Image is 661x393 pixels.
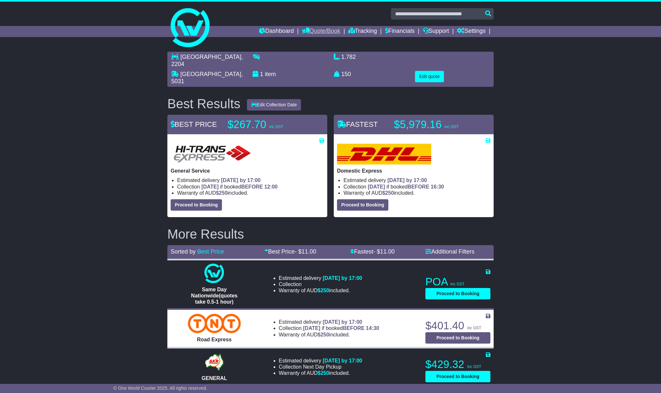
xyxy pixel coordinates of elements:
[303,325,320,331] span: [DATE]
[320,288,329,293] span: 250
[303,364,342,370] span: Next Day Pickup
[318,288,329,293] span: $
[368,184,444,190] span: if booked
[279,370,362,376] li: Warranty of AUD included.
[188,314,241,333] img: TNT Domestic: Road Express
[343,190,490,196] li: Warranty of AUD included.
[373,248,395,255] span: - $
[394,118,475,131] p: $5,979.16
[425,358,490,371] p: $429.32
[191,287,238,305] span: Same Day Nationwide(quotes take 0.5-1 hour)
[201,184,219,190] span: [DATE]
[343,177,490,183] li: Estimated delivery
[425,332,490,344] button: Proceed to Booking
[171,144,254,164] img: HiTrans: General Service
[415,71,444,82] button: Edit quote
[425,319,490,332] p: $401.40
[348,26,377,37] a: Tracking
[343,184,490,190] li: Collection
[385,26,415,37] a: Financials
[368,184,385,190] span: [DATE]
[341,71,351,77] span: 150
[423,26,449,37] a: Support
[269,124,283,129] span: inc GST
[318,370,329,376] span: $
[343,325,365,331] span: BEFORE
[180,54,241,60] span: [GEOGRAPHIC_DATA]
[279,325,379,331] li: Collection
[227,118,309,131] p: $267.70
[171,71,243,85] span: , 5031
[113,386,207,391] span: © One World Courier 2025. All rights reserved.
[320,332,329,337] span: 250
[279,275,362,281] li: Estimated delivery
[323,319,362,325] span: [DATE] by 17:00
[279,358,362,364] li: Estimated delivery
[259,26,294,37] a: Dashboard
[295,248,316,255] span: - $
[457,26,486,37] a: Settings
[318,332,329,337] span: $
[425,275,490,288] p: POA
[385,190,394,196] span: 250
[425,288,490,299] button: Proceed to Booking
[177,184,324,190] li: Collection
[380,248,395,255] span: 11.00
[337,168,490,174] p: Domestic Express
[260,71,263,77] span: 1
[171,168,324,174] p: General Service
[241,184,263,190] span: BEFORE
[337,144,431,164] img: DHL: Domestic Express
[164,97,244,111] div: Best Results
[408,184,429,190] span: BEFORE
[302,248,316,255] span: 11.00
[221,177,261,183] span: [DATE] by 17:00
[303,325,379,331] span: if booked
[204,264,224,283] img: One World Courier: Same Day Nationwide(quotes take 0.5-1 hour)
[302,26,340,37] a: Quote/Book
[219,190,227,196] span: 250
[337,199,388,211] button: Proceed to Booking
[431,184,444,190] span: 16:30
[387,177,427,183] span: [DATE] by 17:00
[341,54,356,60] span: 1.782
[265,248,316,255] a: Best Price- $11.00
[279,281,362,287] li: Collection
[171,248,196,255] span: Sorted by
[201,375,227,381] span: GENERAL
[171,120,217,128] span: BEST PRICE
[279,287,362,294] li: Warranty of AUD included.
[167,227,494,241] h2: More Results
[201,184,278,190] span: if booked
[171,54,243,67] span: , 2204
[366,325,379,331] span: 14:30
[177,190,324,196] li: Warranty of AUD included.
[279,364,362,370] li: Collection
[382,190,394,196] span: $
[467,326,481,330] span: inc GST
[279,319,379,325] li: Estimated delivery
[180,71,241,77] span: [GEOGRAPHIC_DATA]
[467,364,481,369] span: inc GST
[337,120,378,128] span: FASTEST
[425,248,474,255] a: Additional Filters
[203,352,226,372] img: GKR: GENERAL
[350,248,395,255] a: Fastest- $11.00
[264,184,278,190] span: 12:00
[247,99,301,111] button: Edit Collection Date
[279,332,379,338] li: Warranty of AUD included.
[171,199,222,211] button: Proceed to Booking
[197,248,224,255] a: Best Price
[323,275,362,281] span: [DATE] by 17:00
[265,71,276,77] span: item
[450,282,464,286] span: inc GST
[323,358,362,363] span: [DATE] by 17:00
[216,190,227,196] span: $
[320,370,329,376] span: 250
[445,124,459,129] span: inc GST
[425,371,490,382] button: Proceed to Booking
[177,177,324,183] li: Estimated delivery
[197,337,232,342] span: Road Express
